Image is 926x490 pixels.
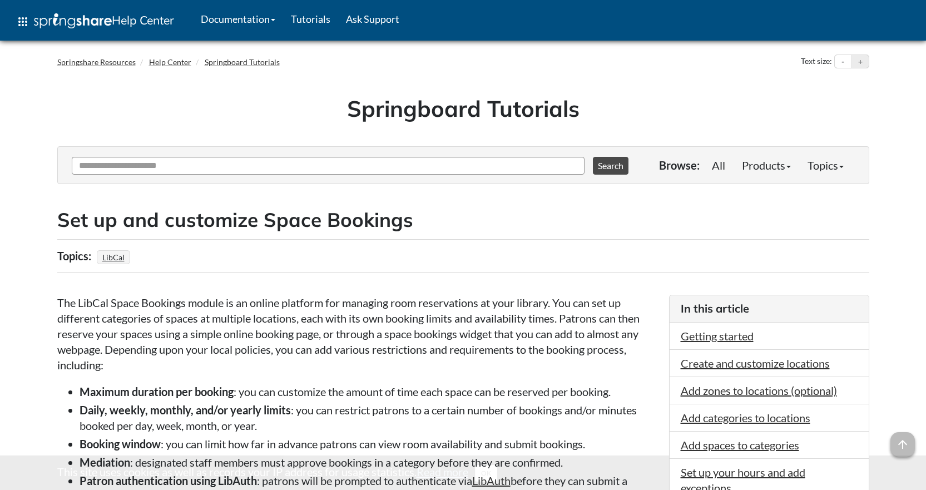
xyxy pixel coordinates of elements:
div: Text size: [799,55,834,69]
strong: Booking window [80,437,161,451]
li: : designated staff members must approve bookings in a category before they are confirmed. [80,454,658,470]
a: Springboard Tutorials [205,57,280,67]
button: Search [593,157,628,175]
p: The LibCal Space Bookings module is an online platform for managing room reservations at your lib... [57,295,658,373]
a: Tutorials [283,5,338,33]
img: Springshare [34,13,112,28]
strong: Maximum duration per booking [80,385,234,398]
a: Create and customize locations [681,357,830,370]
a: LibCal [101,249,126,265]
span: apps [16,15,29,28]
h1: Springboard Tutorials [66,93,861,124]
a: Help Center [149,57,191,67]
span: Help Center [112,13,174,27]
div: Topics: [57,245,94,266]
li: : you can customize the amount of time each space can be reserved per booking. [80,384,658,399]
strong: Mediation [80,456,130,469]
a: LibAuth [472,474,511,487]
button: Increase text size [852,55,869,68]
a: Getting started [681,329,754,343]
li: : you can restrict patrons to a certain number of bookings and/or minutes booked per day, week, m... [80,402,658,433]
h2: Set up and customize Space Bookings [57,206,869,234]
a: Documentation [193,5,283,33]
strong: Patron authentication using LibAuth [80,474,257,487]
a: All [704,154,734,176]
span: arrow_upward [890,432,915,457]
p: Browse: [659,157,700,173]
a: Ask Support [338,5,407,33]
h3: In this article [681,301,858,316]
a: Topics [799,154,852,176]
a: Springshare Resources [57,57,136,67]
strong: Daily, weekly, monthly, and/or yearly limits [80,403,291,417]
li: : you can limit how far in advance patrons can view room availability and submit bookings. [80,436,658,452]
a: apps Help Center [8,5,182,38]
a: Add zones to locations (optional) [681,384,837,397]
a: Products [734,154,799,176]
a: Add spaces to categories [681,438,799,452]
a: arrow_upward [890,433,915,447]
a: Add categories to locations [681,411,810,424]
div: This site uses cookies as well as records your IP address for usage statistics. [46,464,880,482]
button: Decrease text size [835,55,851,68]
